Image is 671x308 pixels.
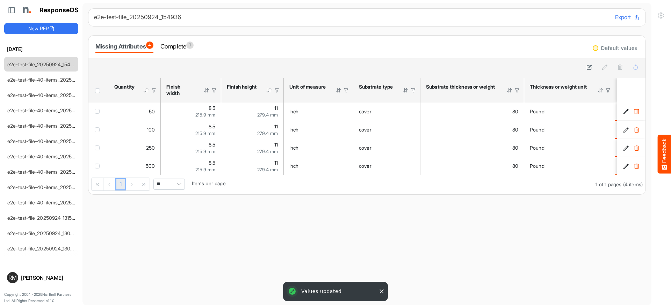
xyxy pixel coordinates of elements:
[622,163,629,170] button: Edit
[126,178,138,190] div: Go to next page
[7,92,100,98] a: e2e-test-file-40-items_20250924_154112
[7,200,100,205] a: e2e-test-file-40-items_20250924_131750
[524,121,615,139] td: Pound is template cell Column Header httpsnorthellcomontologiesmapping-rulesmaterialhasmaterialth...
[153,179,185,190] span: Pagerdropdown
[289,145,299,151] span: Inch
[524,157,615,175] td: Pound is template cell Column Header httpsnorthellcomontologiesmapping-rulesmaterialhasmaterialth...
[514,87,520,93] div: Filter Icon
[512,127,518,133] span: 80
[274,123,278,129] span: 11
[353,103,420,121] td: cover is template cell Column Header httpsnorthellcomontologiesmapping-rulesmaterialhassubstratem...
[530,108,544,114] span: Pound
[92,178,103,190] div: Go to first page
[633,108,640,115] button: Delete
[601,46,637,51] div: Default values
[7,184,102,190] a: e2e-test-file-40-items_20250924_132033
[7,77,102,83] a: e2e-test-file-40-items_20250924_154244
[88,78,109,103] th: Header checkbox
[274,160,278,166] span: 11
[274,105,278,111] span: 11
[4,292,78,304] p: Copyright 2004 - 2025 Northell Partners Ltd. All Rights Reserved. v 1.1.0
[94,14,609,20] h6: e2e-test-file_20250924_154936
[524,139,615,157] td: Pound is template cell Column Header httpsnorthellcomontologiesmapping-rulesmaterialhasmaterialth...
[622,126,629,133] button: Edit
[109,157,161,175] td: 500 is template cell Column Header httpsnorthellcomontologiesmapping-rulesorderhasquantity
[227,84,257,90] div: Finish height
[146,145,155,151] span: 250
[7,169,101,175] a: e2e-test-file-40-items_20250924_132227
[257,130,278,136] span: 279.4 mm
[88,139,109,157] td: checkbox
[284,103,353,121] td: Inch is template cell Column Header httpsnorthellcomontologiesmapping-rulesmeasurementhasunitofme...
[274,87,280,93] div: Filter Icon
[209,142,215,148] span: 8.5
[195,130,215,136] span: 215.9 mm
[596,181,621,187] span: 1 of 1 pages
[615,13,640,22] button: Export
[512,108,518,114] span: 80
[211,87,217,93] div: Filter Icon
[289,127,299,133] span: Inch
[633,126,640,133] button: Delete
[209,105,215,111] span: 8.5
[257,149,278,154] span: 279.4 mm
[146,163,155,169] span: 500
[88,157,109,175] td: checkbox
[138,178,150,190] div: Go to last page
[420,157,524,175] td: 80 is template cell Column Header httpsnorthellcomontologiesmapping-rulesmaterialhasmaterialthick...
[378,288,385,295] button: Close
[161,121,221,139] td: 8.5 is template cell Column Header httpsnorthellcomontologiesmapping-rulesmeasurementhasfinishsiz...
[530,163,544,169] span: Pound
[161,103,221,121] td: 8.5 is template cell Column Header httpsnorthellcomontologiesmapping-rulesmeasurementhasfinishsiz...
[221,157,284,175] td: 11 is template cell Column Header httpsnorthellcomontologiesmapping-rulesmeasurementhasfinishsize...
[115,178,126,191] a: Page 1 of 1 Pages
[617,157,647,175] td: e8bc5806-753d-4b7b-889e-4c23936faa46 is template cell Column Header
[284,139,353,157] td: Inch is template cell Column Header httpsnorthellcomontologiesmapping-rulesmeasurementhasunitofme...
[192,180,225,186] span: Items per page
[161,139,221,157] td: 8.5 is template cell Column Header httpsnorthellcomontologiesmapping-rulesmeasurementhasfinishsiz...
[353,121,420,139] td: cover is template cell Column Header httpsnorthellcomontologiesmapping-rulesmaterialhassubstratem...
[420,103,524,121] td: 80 is template cell Column Header httpsnorthellcomontologiesmapping-rulesmaterialhasmaterialthick...
[617,121,647,139] td: b1746f93-eb65-4b0d-95ef-79d58f34df70 is template cell Column Header
[274,142,278,148] span: 11
[633,163,640,170] button: Delete
[161,157,221,175] td: 8.5 is template cell Column Header httpsnorthellcomontologiesmapping-rulesmeasurementhasfinishsiz...
[8,275,17,280] span: RM
[257,167,278,172] span: 279.4 mm
[343,87,349,93] div: Filter Icon
[617,139,647,157] td: 6fb01417-c5b4-42e9-8c90-7ab4ddf605d0 is template cell Column Header
[221,139,284,157] td: 11 is template cell Column Header httpsnorthellcomontologiesmapping-rulesmeasurementhasfinishsize...
[221,121,284,139] td: 11 is template cell Column Header httpsnorthellcomontologiesmapping-rulesmeasurementhasfinishsize...
[209,160,215,166] span: 8.5
[359,84,394,90] div: Substrate type
[195,112,215,118] span: 215.9 mm
[146,42,153,49] span: 4
[7,61,79,67] a: e2e-test-file_20250924_154936
[353,157,420,175] td: cover is template cell Column Header httpsnorthellcomontologiesmapping-rulesmaterialhassubstratem...
[289,84,326,90] div: Unit of measure
[284,157,353,175] td: Inch is template cell Column Header httpsnorthellcomontologiesmapping-rulesmeasurementhasunitofme...
[160,42,194,51] div: Complete
[151,87,157,93] div: Filter Icon
[7,153,102,159] a: e2e-test-file-40-items_20250924_132534
[284,283,387,300] div: Values updated
[88,103,109,121] td: checkbox
[353,139,420,157] td: cover is template cell Column Header httpsnorthellcomontologiesmapping-rulesmaterialhassubstratem...
[524,103,615,121] td: Pound is template cell Column Header httpsnorthellcomontologiesmapping-rulesmaterialhasmaterialth...
[426,84,497,90] div: Substrate thickness or weight
[149,108,155,114] span: 50
[530,84,588,90] div: Thickness or weight unit
[7,123,102,129] a: e2e-test-file-40-items_20250924_134702
[7,246,79,251] a: e2e-test-file_20250924_130824
[7,215,78,221] a: e2e-test-file_20250924_131520
[109,121,161,139] td: 100 is template cell Column Header httpsnorthellcomontologiesmapping-rulesorderhasquantity
[21,275,75,280] div: [PERSON_NAME]
[359,108,371,114] span: cover
[622,144,629,151] button: Edit
[39,7,79,14] h1: ResponseOS
[109,103,161,121] td: 50 is template cell Column Header httpsnorthellcomontologiesmapping-rulesorderhasquantity
[147,127,155,133] span: 100
[420,121,524,139] td: 80 is template cell Column Header httpsnorthellcomontologiesmapping-rulesmaterialhasmaterialthick...
[88,121,109,139] td: checkbox
[7,138,102,144] a: e2e-test-file-40-items_20250924_133443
